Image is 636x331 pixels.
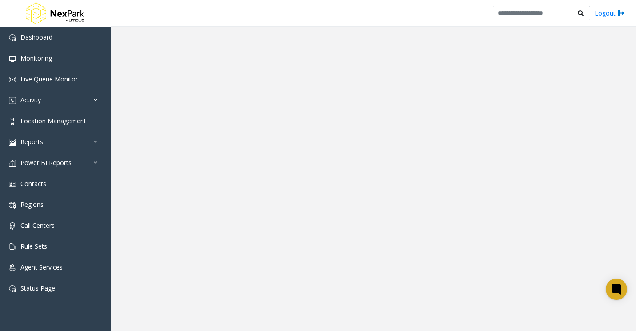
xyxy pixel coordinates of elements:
span: Monitoring [20,54,52,62]
span: Agent Services [20,263,63,271]
img: 'icon' [9,264,16,271]
span: Contacts [20,179,46,188]
span: Activity [20,96,41,104]
img: 'icon' [9,285,16,292]
span: Power BI Reports [20,158,72,167]
a: Logout [595,8,625,18]
span: Rule Sets [20,242,47,250]
span: Dashboard [20,33,52,41]
img: 'icon' [9,202,16,209]
img: 'icon' [9,55,16,62]
span: Live Queue Monitor [20,75,78,83]
img: 'icon' [9,97,16,104]
span: Call Centers [20,221,55,230]
img: 'icon' [9,34,16,41]
img: 'icon' [9,76,16,83]
img: 'icon' [9,139,16,146]
span: Status Page [20,284,55,292]
span: Regions [20,200,44,209]
img: 'icon' [9,222,16,230]
img: 'icon' [9,181,16,188]
span: Reports [20,137,43,146]
img: 'icon' [9,118,16,125]
span: Location Management [20,117,86,125]
img: logout [618,8,625,18]
img: 'icon' [9,160,16,167]
img: 'icon' [9,243,16,250]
